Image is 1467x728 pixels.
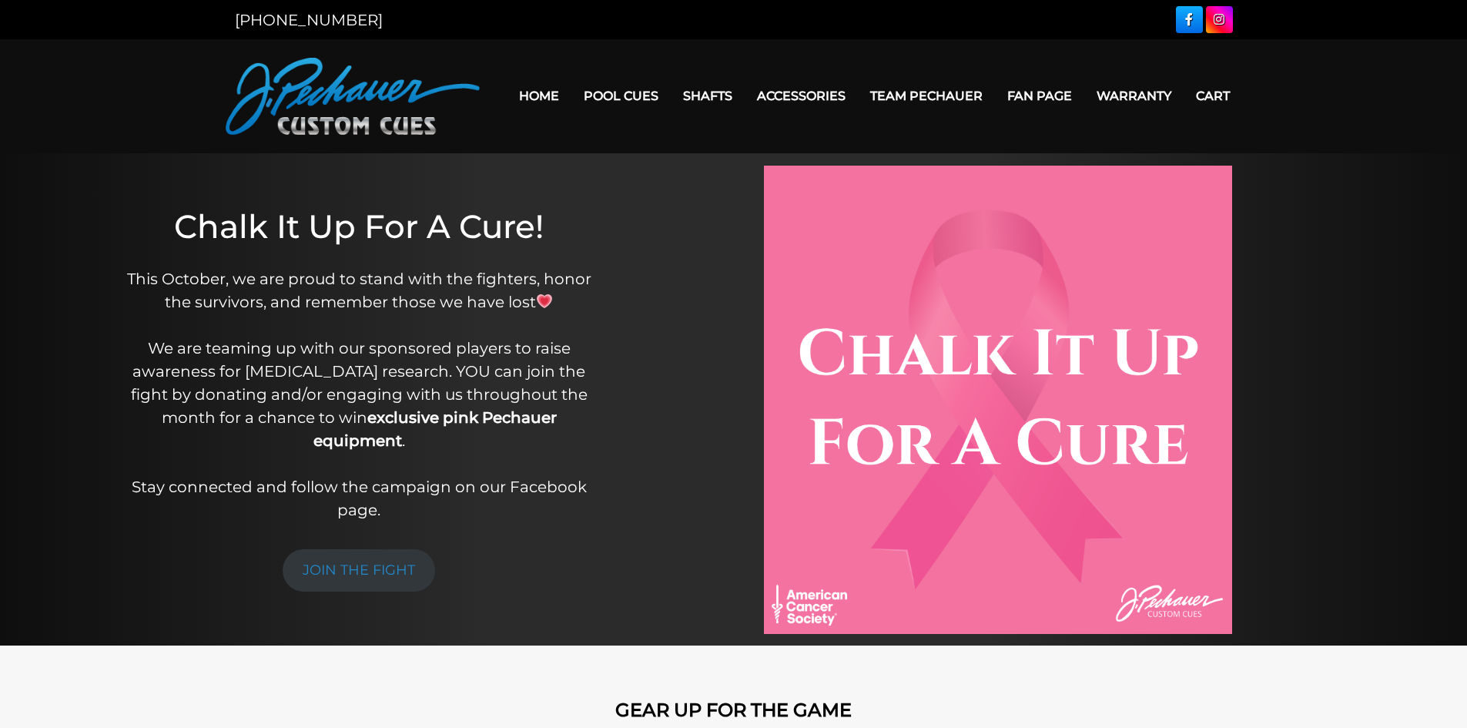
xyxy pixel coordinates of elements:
a: Fan Page [995,76,1084,116]
img: Pechauer Custom Cues [226,58,480,135]
a: Pool Cues [571,76,671,116]
h1: Chalk It Up For A Cure! [118,207,601,246]
a: Cart [1184,76,1242,116]
strong: exclusive pink Pechauer equipment [313,408,557,450]
a: Team Pechauer [858,76,995,116]
a: Warranty [1084,76,1184,116]
a: JOIN THE FIGHT [283,549,435,592]
p: This October, we are proud to stand with the fighters, honor the survivors, and remember those we... [118,267,601,522]
a: Home [507,76,571,116]
a: [PHONE_NUMBER] [235,11,383,29]
a: Accessories [745,76,858,116]
img: 💗 [537,294,552,309]
strong: GEAR UP FOR THE GAME [615,699,852,721]
a: Shafts [671,76,745,116]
